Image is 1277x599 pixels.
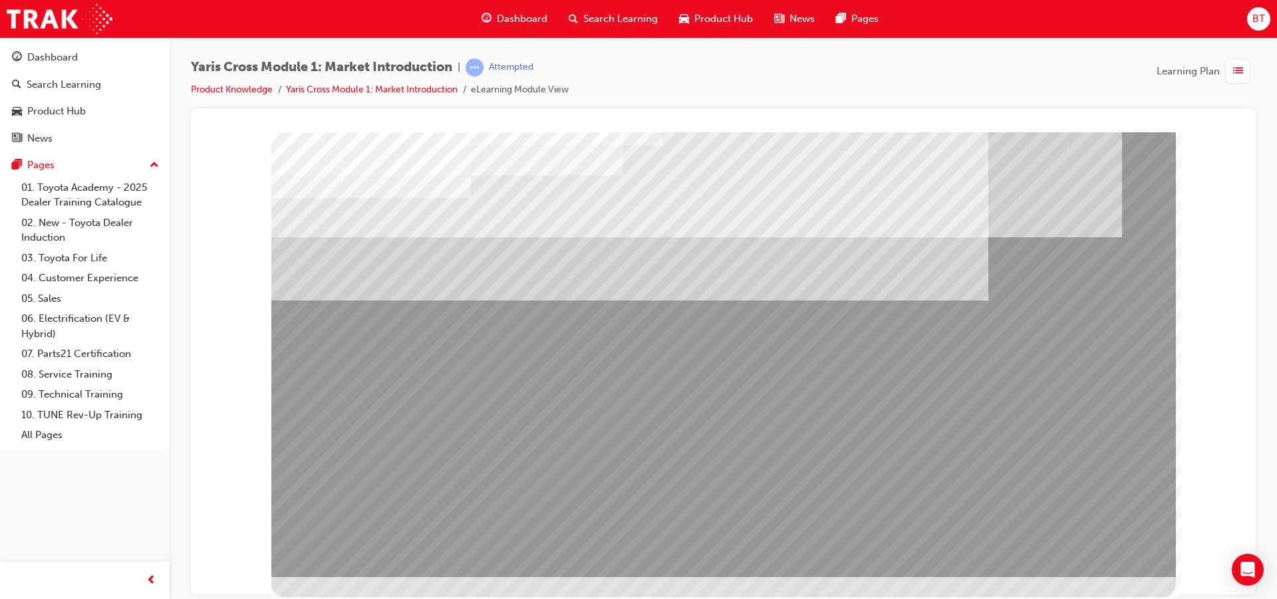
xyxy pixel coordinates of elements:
div: Open Intercom Messenger [1232,554,1264,586]
span: prev-icon [146,572,156,589]
span: up-icon [150,157,159,174]
span: Dashboard [497,11,547,27]
button: Pages [5,153,164,178]
span: pages-icon [12,160,22,172]
div: News [27,131,53,146]
a: 10. TUNE Rev-Up Training [16,405,164,425]
span: guage-icon [12,52,22,64]
a: 09. Technical Training [16,384,164,405]
div: Attempted [489,61,533,74]
a: search-iconSearch Learning [558,5,668,33]
a: 02. New - Toyota Dealer Induction [16,213,164,248]
span: | [458,60,460,75]
div: Search Learning [27,77,101,92]
span: Yaris Cross Module 1: Market Introduction [191,60,452,75]
span: search-icon [12,79,21,91]
a: 06. Electrification (EV & Hybrid) [16,308,164,344]
span: Product Hub [694,11,753,27]
a: 05. Sales [16,289,164,309]
span: news-icon [774,11,784,27]
span: Pages [851,11,879,27]
a: news-iconNews [764,5,825,33]
span: pages-icon [836,11,846,27]
a: Dashboard [5,45,164,70]
span: guage-icon [482,11,492,27]
a: Product Hub [5,99,164,124]
div: Pages [27,158,55,173]
span: news-icon [12,133,22,145]
a: 07. Parts21 Certification [16,344,164,364]
a: Product Knowledge [191,84,273,95]
img: Trak [7,4,112,34]
button: BT [1247,7,1270,31]
span: News [789,11,815,27]
a: 03. Toyota For Life [16,248,164,269]
a: 01. Toyota Academy - 2025 Dealer Training Catalogue [16,178,164,213]
span: Search Learning [583,11,658,27]
a: 08. Service Training [16,364,164,385]
a: pages-iconPages [825,5,889,33]
div: Product Hub [27,104,86,119]
span: learningRecordVerb_ATTEMPT-icon [466,59,484,76]
div: Dashboard [27,50,78,65]
a: Search Learning [5,72,164,97]
li: eLearning Module View [471,82,569,98]
a: Yaris Cross Module 1: Market Introduction [286,84,458,95]
span: car-icon [12,106,22,118]
button: DashboardSearch LearningProduct HubNews [5,43,164,153]
a: All Pages [16,425,164,445]
a: guage-iconDashboard [471,5,558,33]
span: car-icon [679,11,689,27]
button: Learning Plan [1157,59,1256,84]
span: Learning Plan [1157,64,1220,79]
span: search-icon [569,11,578,27]
span: BT [1252,11,1265,27]
span: list-icon [1233,63,1243,80]
a: car-iconProduct Hub [668,5,764,33]
a: News [5,126,164,151]
a: 04. Customer Experience [16,268,164,289]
